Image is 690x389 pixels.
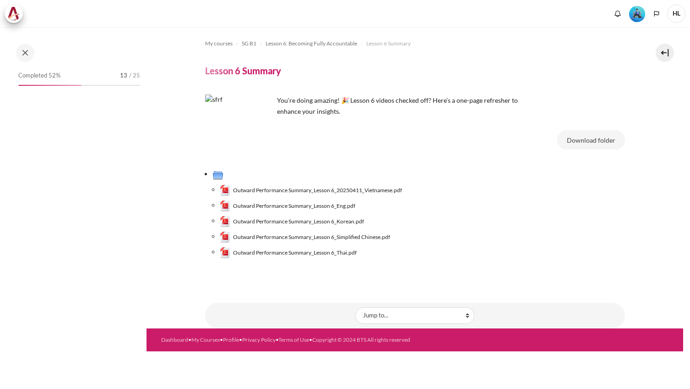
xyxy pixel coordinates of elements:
[242,38,256,49] a: SG B1
[161,336,188,343] a: Dashboard
[629,6,645,22] img: Level #3
[220,200,231,211] img: Outward Performance Summary_Lesson 6_Eng.pdf
[205,39,233,48] span: My courses
[205,65,281,77] h4: Lesson 6 Summary
[18,71,60,80] span: Completed 52%
[266,39,357,48] span: Lesson 6: Becoming Fully Accountable
[220,247,231,258] img: Outward Performance Summary_Lesson 6_Thai.pdf
[312,336,410,343] a: Copyright © 2024 BTS All rights reserved
[366,38,411,49] a: Lesson 6 Summary
[667,5,685,23] a: User menu
[7,7,20,21] img: Architeck
[120,71,127,80] span: 13
[220,185,402,196] a: Outward Performance Summary_Lesson 6_20250411_Vietnamese.pdfOutward Performance Summary_Lesson 6_...
[205,38,233,49] a: My courses
[220,232,391,243] a: Outward Performance Summary_Lesson 6_Simplified Chinese.pdfOutward Performance Summary_Lesson 6_S...
[147,27,683,328] section: Content
[629,5,645,22] div: Level #3
[129,71,140,80] span: / 25
[557,130,625,150] button: Download folder
[220,247,357,258] a: Outward Performance Summary_Lesson 6_Thai.pdfOutward Performance Summary_Lesson 6_Thai.pdf
[667,5,685,23] span: HL
[220,216,231,227] img: Outward Performance Summary_Lesson 6_Korean.pdf
[233,217,364,226] span: Outward Performance Summary_Lesson 6_Korean.pdf
[220,200,356,211] a: Outward Performance Summary_Lesson 6_Eng.pdfOutward Performance Summary_Lesson 6_Eng.pdf
[625,5,649,22] a: Level #3
[220,232,231,243] img: Outward Performance Summary_Lesson 6_Simplified Chinese.pdf
[205,36,625,51] nav: Navigation bar
[242,336,276,343] a: Privacy Policy
[220,185,231,196] img: Outward Performance Summary_Lesson 6_20250411_Vietnamese.pdf
[277,96,518,115] span: You’re doing amazing! 🎉 Lesson 6 videos checked off? Here’s a one-page refresher to enhance your ...
[611,7,625,21] div: Show notification window with no new notifications
[366,39,411,48] span: Lesson 6 Summary
[233,186,402,194] span: Outward Performance Summary_Lesson 6_20250411_Vietnamese.pdf
[650,7,663,21] button: Languages
[242,39,256,48] span: SG B1
[191,336,220,343] a: My Courses
[223,336,239,343] a: Profile
[5,5,27,23] a: Architeck Architeck
[278,336,309,343] a: Terms of Use
[266,38,357,49] a: Lesson 6: Becoming Fully Accountable
[205,94,274,163] img: sfrf
[220,216,364,227] a: Outward Performance Summary_Lesson 6_Korean.pdfOutward Performance Summary_Lesson 6_Korean.pdf
[233,202,355,210] span: Outward Performance Summary_Lesson 6_Eng.pdf
[18,85,81,86] div: 52%
[233,233,390,241] span: Outward Performance Summary_Lesson 6_Simplified Chinese.pdf
[233,249,357,257] span: Outward Performance Summary_Lesson 6_Thai.pdf
[161,336,439,344] div: • • • • •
